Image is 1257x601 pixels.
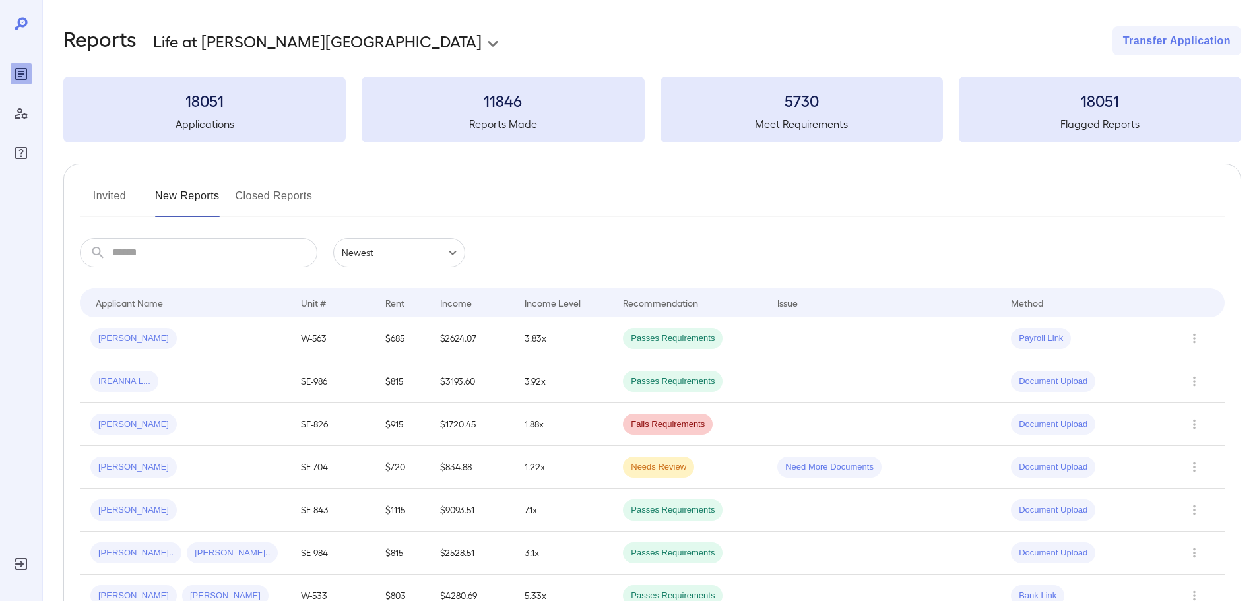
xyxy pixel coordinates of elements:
h3: 18051 [63,90,346,111]
h3: 18051 [959,90,1241,111]
td: $685 [375,317,430,360]
div: Recommendation [623,295,698,311]
span: [PERSON_NAME] [90,418,177,431]
span: Document Upload [1011,504,1095,517]
div: Manage Users [11,103,32,124]
div: Issue [777,295,798,311]
h2: Reports [63,26,137,55]
p: Life at [PERSON_NAME][GEOGRAPHIC_DATA] [153,30,482,51]
td: 3.83x [514,317,612,360]
h5: Meet Requirements [661,116,943,132]
div: Reports [11,63,32,84]
span: Document Upload [1011,547,1095,559]
td: SE-704 [290,446,375,489]
td: $9093.51 [430,489,514,532]
button: Invited [80,185,139,217]
td: 3.1x [514,532,612,575]
h3: 11846 [362,90,644,111]
td: SE-984 [290,532,375,575]
td: $815 [375,532,430,575]
button: New Reports [155,185,220,217]
td: $2624.07 [430,317,514,360]
span: [PERSON_NAME].. [90,547,181,559]
span: Needs Review [623,461,694,474]
button: Row Actions [1184,414,1205,435]
span: [PERSON_NAME] [90,504,177,517]
div: Applicant Name [96,295,163,311]
button: Closed Reports [236,185,313,217]
span: Need More Documents [777,461,882,474]
td: $1115 [375,489,430,532]
div: Log Out [11,554,32,575]
td: $815 [375,360,430,403]
td: $3193.60 [430,360,514,403]
span: Passes Requirements [623,504,723,517]
span: Payroll Link [1011,332,1071,345]
span: [PERSON_NAME] [90,461,177,474]
h5: Flagged Reports [959,116,1241,132]
h3: 5730 [661,90,943,111]
td: 7.1x [514,489,612,532]
span: Fails Requirements [623,418,713,431]
td: SE-826 [290,403,375,446]
span: Passes Requirements [623,375,723,388]
td: $720 [375,446,430,489]
td: $2528.51 [430,532,514,575]
button: Row Actions [1184,457,1205,478]
td: $834.88 [430,446,514,489]
span: [PERSON_NAME].. [187,547,278,559]
td: SE-843 [290,489,375,532]
td: $1720.45 [430,403,514,446]
td: 1.22x [514,446,612,489]
div: Unit # [301,295,326,311]
td: SE-986 [290,360,375,403]
button: Row Actions [1184,542,1205,563]
td: 1.88x [514,403,612,446]
td: W-563 [290,317,375,360]
button: Row Actions [1184,371,1205,392]
span: Passes Requirements [623,547,723,559]
span: Document Upload [1011,418,1095,431]
div: Method [1011,295,1043,311]
div: Rent [385,295,406,311]
span: Document Upload [1011,461,1095,474]
span: IREANNA L... [90,375,158,388]
div: FAQ [11,142,32,164]
div: Newest [333,238,465,267]
button: Row Actions [1184,499,1205,521]
span: Document Upload [1011,375,1095,388]
h5: Reports Made [362,116,644,132]
td: 3.92x [514,360,612,403]
span: [PERSON_NAME] [90,332,177,345]
span: Passes Requirements [623,332,723,345]
h5: Applications [63,116,346,132]
div: Income [440,295,472,311]
button: Row Actions [1184,328,1205,349]
td: $915 [375,403,430,446]
button: Transfer Application [1112,26,1241,55]
div: Income Level [525,295,581,311]
summary: 18051Applications11846Reports Made5730Meet Requirements18051Flagged Reports [63,77,1241,142]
